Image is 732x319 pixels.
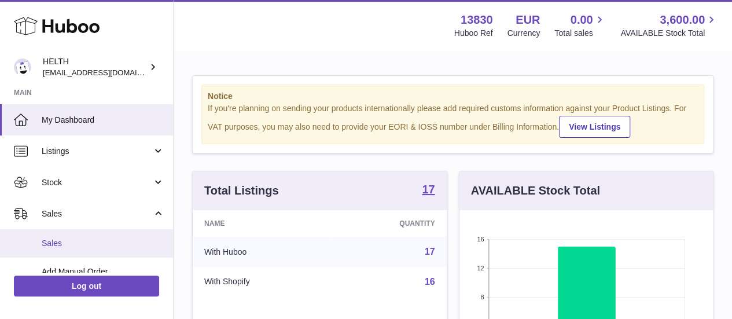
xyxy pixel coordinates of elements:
[42,146,152,157] span: Listings
[516,12,540,28] strong: EUR
[193,210,329,237] th: Name
[42,238,164,249] span: Sales
[620,12,718,39] a: 3,600.00 AVAILABLE Stock Total
[425,277,435,287] a: 16
[204,183,279,199] h3: Total Listings
[208,91,698,102] strong: Notice
[571,12,593,28] span: 0.00
[480,294,484,300] text: 8
[477,265,484,272] text: 12
[193,237,329,267] td: With Huboo
[14,58,31,76] img: internalAdmin-13830@internal.huboo.com
[208,103,698,138] div: If you're planning on sending your products internationally please add required customs informati...
[329,210,446,237] th: Quantity
[422,184,435,195] strong: 17
[42,208,152,219] span: Sales
[559,116,630,138] a: View Listings
[14,276,159,296] a: Log out
[471,183,600,199] h3: AVAILABLE Stock Total
[43,56,147,78] div: HELTH
[425,247,435,256] a: 17
[193,267,329,297] td: With Shopify
[620,28,718,39] span: AVAILABLE Stock Total
[42,266,164,277] span: Add Manual Order
[42,177,152,188] span: Stock
[42,115,164,126] span: My Dashboard
[461,12,493,28] strong: 13830
[454,28,493,39] div: Huboo Ref
[43,68,170,77] span: [EMAIL_ADDRESS][DOMAIN_NAME]
[507,28,540,39] div: Currency
[554,12,606,39] a: 0.00 Total sales
[422,184,435,197] a: 17
[660,12,705,28] span: 3,600.00
[554,28,606,39] span: Total sales
[477,236,484,243] text: 16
